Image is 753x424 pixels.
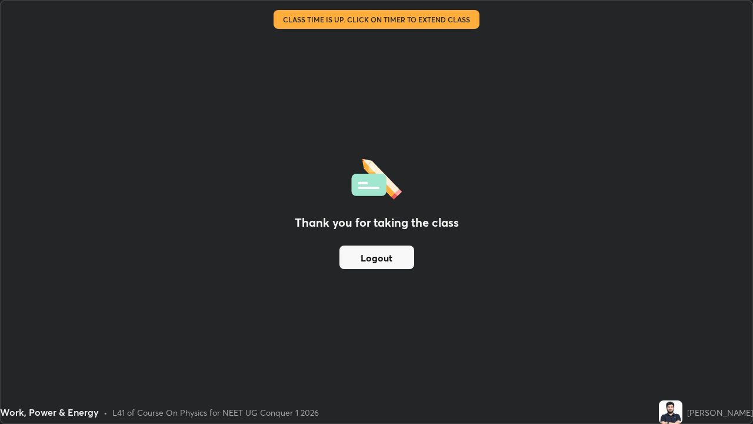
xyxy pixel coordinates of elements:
button: Logout [339,246,414,269]
div: [PERSON_NAME] [687,406,753,419]
div: • [104,406,108,419]
img: 28681843d65944dd995427fb58f58e2f.jpg [659,400,682,424]
h2: Thank you for taking the class [295,214,459,231]
img: offlineFeedback.1438e8b3.svg [351,155,402,200]
div: L41 of Course On Physics for NEET UG Conquer 1 2026 [112,406,319,419]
